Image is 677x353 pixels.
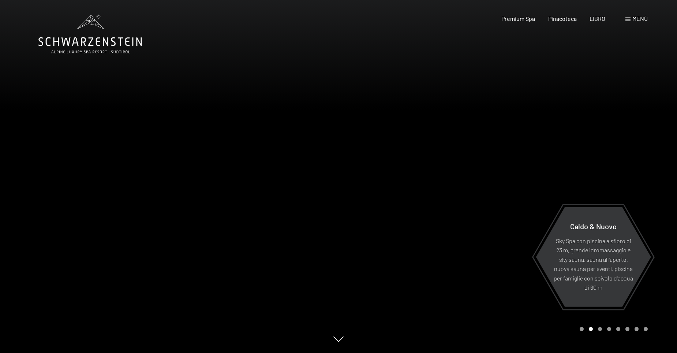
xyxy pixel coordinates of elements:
p: Sky Spa con piscina a sfioro di 23 m, grande idromassaggio e sky sauna, sauna all'aperto, nuova s... [554,236,633,292]
div: Giostra Pagina 8 [644,327,648,331]
span: Menù [632,15,648,22]
div: Carosello Pagina 5 [616,327,620,331]
div: Giostra Pagina 6 [625,327,629,331]
a: Caldo & Nuovo Sky Spa con piscina a sfioro di 23 m, grande idromassaggio e sky sauna, sauna all'a... [535,207,651,307]
a: LIBRO [590,15,605,22]
span: Caldo & Nuovo [570,222,617,230]
a: Pinacoteca [548,15,577,22]
div: Giostra Pagina 3 [598,327,602,331]
div: Giostra Pagina 4 [607,327,611,331]
div: Giostra Pagina 1 [580,327,584,331]
div: Giostra Pagina 7 [635,327,639,331]
a: Premium Spa [501,15,535,22]
div: Impaginazione a carosello [577,327,648,331]
div: Carosello Pagina 2 (Diapositiva corrente) [589,327,593,331]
